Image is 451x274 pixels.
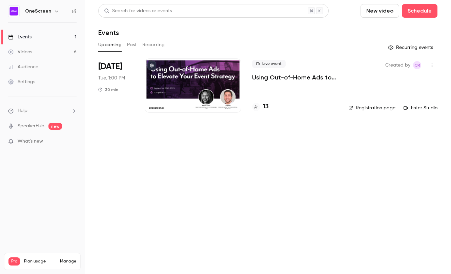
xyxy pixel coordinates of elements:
img: OneScreen [8,6,19,17]
a: Manage [60,259,76,264]
span: Charlie Riley [413,61,421,69]
div: Settings [8,78,35,85]
span: Help [18,107,27,114]
button: Past [127,39,137,50]
div: Videos [8,49,32,55]
a: Registration page [348,105,395,111]
a: Using Out-of-Home Ads to Elevate Your Event Marketing Strategy [252,73,337,81]
iframe: Noticeable Trigger [68,139,77,145]
a: SpeakerHub [18,123,44,130]
div: Events [8,34,32,40]
span: new [48,123,62,130]
div: Sep 16 Tue, 1:00 PM (America/New York) [98,58,134,113]
button: Upcoming [98,39,122,50]
button: New video [361,4,399,18]
button: Schedule [402,4,437,18]
button: Recurring [142,39,165,50]
div: Audience [8,63,38,70]
button: Recurring events [385,42,437,53]
span: [DATE] [98,61,122,72]
span: CR [414,61,420,69]
span: Created by [385,61,410,69]
span: Tue, 1:00 PM [98,75,125,81]
a: 13 [252,102,269,111]
span: Live event [252,60,286,68]
div: Search for videos or events [104,7,172,15]
a: Enter Studio [404,105,437,111]
span: What's new [18,138,43,145]
h1: Events [98,29,119,37]
h4: 13 [263,102,269,111]
li: help-dropdown-opener [8,107,77,114]
div: 30 min [98,87,118,92]
h6: OneScreen [25,8,51,15]
span: Pro [8,257,20,266]
span: Plan usage [24,259,56,264]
